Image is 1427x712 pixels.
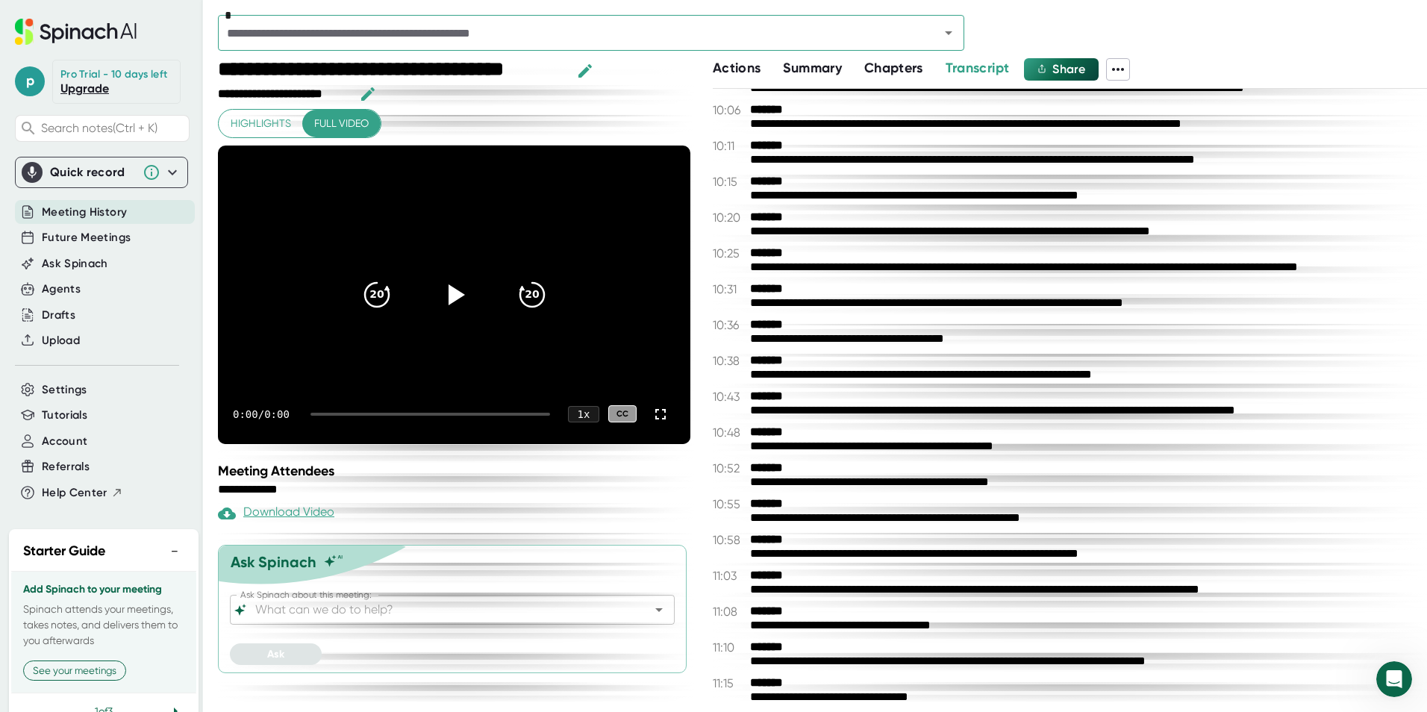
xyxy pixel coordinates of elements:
div: Meeting Attendees [218,463,694,479]
span: 10:38 [713,354,746,368]
div: Paid feature [218,505,334,522]
span: 10:55 [713,497,746,511]
button: Ask [230,643,322,665]
button: Highlights [219,110,303,137]
span: 10:11 [713,139,746,153]
button: Full video [302,110,381,137]
div: Ask Spinach [231,553,316,571]
span: Transcript [946,60,1010,76]
button: Transcript [946,58,1010,78]
span: 10:48 [713,425,746,440]
span: Ask [267,648,284,661]
button: Chapters [864,58,923,78]
button: Ask Spinach [42,255,108,272]
span: Actions [713,60,761,76]
button: Account [42,433,87,450]
div: Close [262,6,289,33]
span: 10:52 [713,461,746,475]
a: Upgrade [60,81,109,96]
span: 10:43 [713,390,746,404]
input: What can we do to help? [252,599,626,620]
button: Actions [713,58,761,78]
button: Upload [42,332,80,349]
span: neutral face reaction [130,449,169,478]
span: 11:15 [713,676,746,690]
span: Summary [783,60,841,76]
span: Highlights [231,114,291,133]
span: 11:03 [713,569,746,583]
button: − [165,540,184,562]
span: 11:10 [713,640,746,655]
span: 10:25 [713,246,746,260]
span: 10:15 [713,175,746,189]
h2: Starter Guide [23,541,105,561]
button: Help Center [42,484,123,502]
span: smiley reaction [169,449,207,478]
span: 😞 [99,449,121,478]
div: 0:00 / 0:00 [233,408,293,420]
button: Expand window [234,6,262,34]
span: disappointed reaction [91,449,130,478]
button: Open [938,22,959,43]
button: Referrals [42,458,90,475]
span: Chapters [864,60,923,76]
span: 😃 [177,449,199,478]
button: Tutorials [42,407,87,424]
span: 10:58 [713,533,746,547]
div: Quick record [50,165,135,180]
p: Spinach attends your meetings, takes notes, and delivers them to you afterwards [23,602,184,649]
span: p [15,66,45,96]
button: Summary [783,58,841,78]
a: Open in help center [90,497,209,509]
div: Pro Trial - 10 days left [60,68,167,81]
div: 1 x [568,406,599,422]
button: See your meetings [23,661,126,681]
span: Full video [314,114,369,133]
span: 10:20 [713,210,746,225]
span: 11:08 [713,605,746,619]
span: 10:36 [713,318,746,332]
h3: Add Spinach to your meeting [23,584,184,596]
span: Share [1052,62,1085,76]
button: Share [1024,58,1099,81]
button: Open [649,599,669,620]
button: Meeting History [42,204,127,221]
iframe: Intercom live chat [1376,661,1412,697]
span: 10:06 [713,103,746,117]
button: Agents [42,281,81,298]
button: go back [10,6,38,34]
span: Help Center [42,484,107,502]
div: Did this answer your question? [18,434,281,450]
div: CC [608,405,637,422]
button: Drafts [42,307,75,324]
div: Quick record [22,157,181,187]
span: 😐 [138,449,160,478]
span: Search notes (Ctrl + K) [41,121,185,135]
span: 10:31 [713,282,746,296]
button: Future Meetings [42,229,131,246]
button: Settings [42,381,87,399]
